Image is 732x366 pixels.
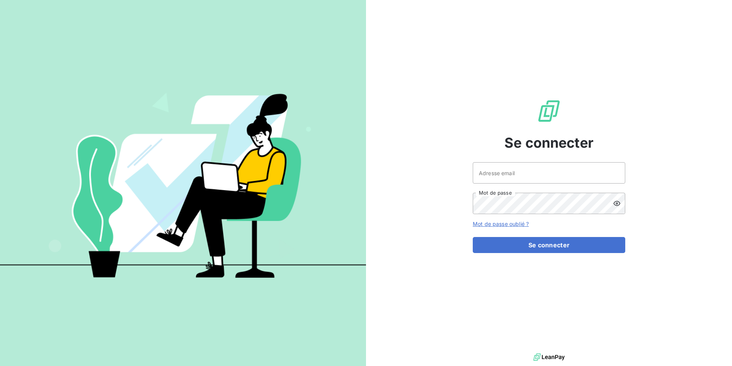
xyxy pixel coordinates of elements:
[533,351,565,363] img: logo
[473,237,625,253] button: Se connecter
[473,221,529,227] a: Mot de passe oublié ?
[537,99,561,123] img: Logo LeanPay
[504,132,594,153] span: Se connecter
[473,162,625,184] input: placeholder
